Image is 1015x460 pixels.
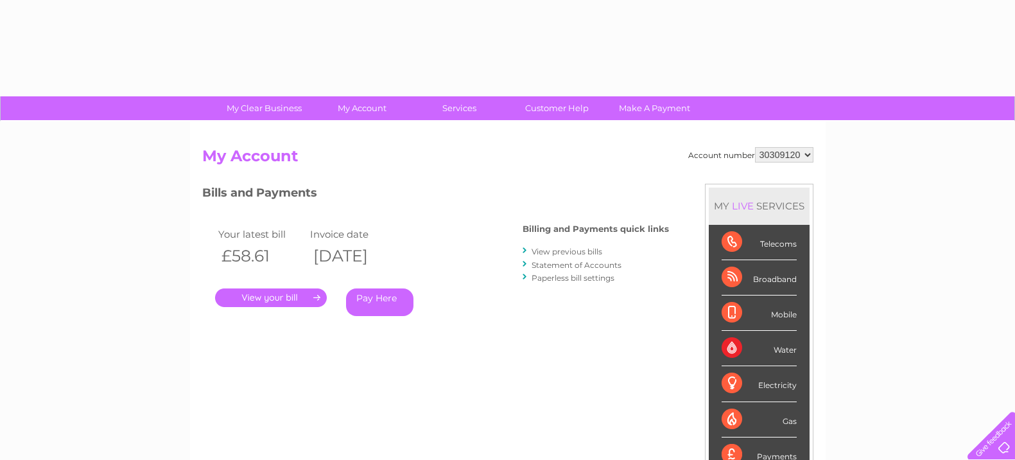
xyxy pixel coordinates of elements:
a: View previous bills [532,247,602,256]
a: Paperless bill settings [532,273,614,283]
a: Customer Help [504,96,610,120]
a: Pay Here [346,288,413,316]
th: £58.61 [215,243,308,269]
a: . [215,288,327,307]
div: Account number [688,147,813,163]
div: LIVE [729,200,756,212]
a: My Clear Business [211,96,317,120]
div: Water [722,331,797,366]
h4: Billing and Payments quick links [523,224,669,234]
h3: Bills and Payments [202,184,669,206]
div: MY SERVICES [709,188,810,224]
div: Electricity [722,366,797,402]
a: Services [406,96,512,120]
div: Gas [722,402,797,438]
td: Invoice date [307,226,399,243]
a: Statement of Accounts [532,260,621,270]
th: [DATE] [307,243,399,269]
h2: My Account [202,147,813,172]
a: Make A Payment [602,96,707,120]
td: Your latest bill [215,226,308,243]
div: Mobile [722,296,797,331]
div: Telecoms [722,225,797,260]
a: My Account [309,96,415,120]
div: Broadband [722,260,797,296]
